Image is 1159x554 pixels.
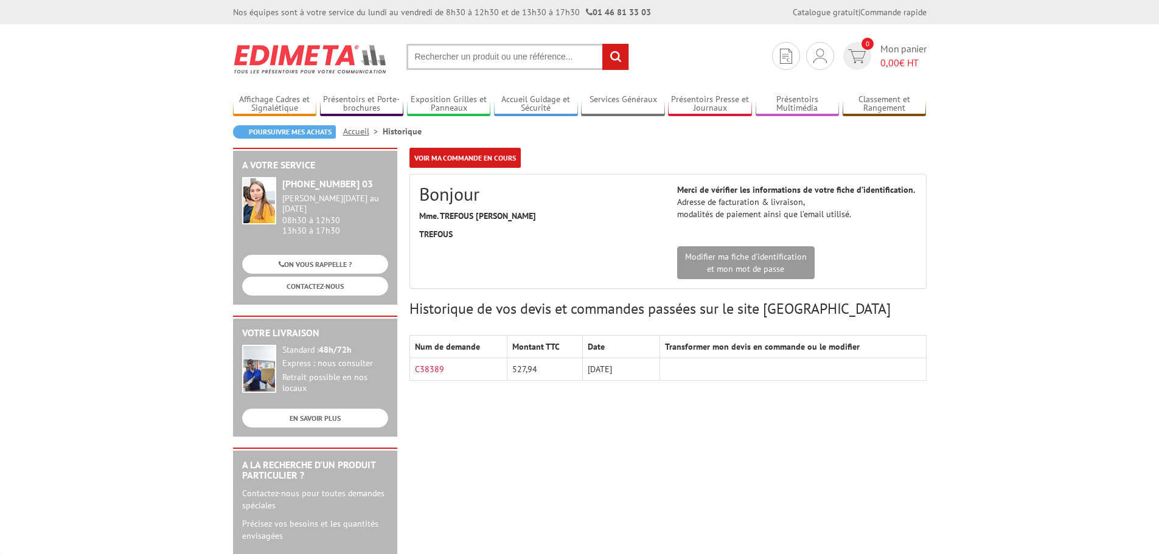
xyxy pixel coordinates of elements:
[242,345,276,393] img: widget-livraison.jpg
[668,94,752,114] a: Présentoirs Presse et Journaux
[586,7,651,18] strong: 01 46 81 33 03
[242,328,388,339] h2: Votre livraison
[660,336,926,358] th: Transformer mon devis en commande ou le modifier
[582,336,660,358] th: Date
[282,193,388,235] div: 08h30 à 12h30 13h30 à 17h30
[780,49,792,64] img: devis rapide
[282,193,388,214] div: [PERSON_NAME][DATE] au [DATE]
[242,160,388,171] h2: A votre service
[242,177,276,224] img: widget-service.jpg
[793,6,927,18] div: |
[383,125,422,137] li: Historique
[860,7,927,18] a: Commande rapide
[756,94,840,114] a: Présentoirs Multimédia
[282,372,388,394] div: Retrait possible en nos locaux
[880,42,927,70] span: Mon panier
[848,49,866,63] img: devis rapide
[677,246,815,279] a: Modifier ma fiche d'identificationet mon mot de passe
[242,409,388,428] a: EN SAVOIR PLUS
[494,94,578,114] a: Accueil Guidage et Sécurité
[677,184,917,220] p: Adresse de facturation & livraison, modalités de paiement ainsi que l’email utilisé.
[419,210,536,221] strong: Mme. TREFOUS [PERSON_NAME]
[409,336,507,358] th: Num de demande
[343,126,383,137] a: Accueil
[419,184,659,204] h2: Bonjour
[880,57,899,69] span: 0,00
[409,148,521,168] a: Voir ma commande en cours
[880,56,927,70] span: € HT
[793,7,858,18] a: Catalogue gratuit
[843,94,927,114] a: Classement et Rangement
[320,94,404,114] a: Présentoirs et Porte-brochures
[813,49,827,63] img: devis rapide
[419,229,453,240] strong: TREFOUS
[507,358,582,381] td: 527,94
[282,178,373,190] strong: [PHONE_NUMBER] 03
[409,301,927,317] h3: Historique de vos devis et commandes passées sur le site [GEOGRAPHIC_DATA]
[415,364,444,375] a: C38389
[677,184,915,195] strong: Merci de vérifier les informations de votre fiche d’identification.
[242,255,388,274] a: ON VOUS RAPPELLE ?
[233,6,651,18] div: Nos équipes sont à votre service du lundi au vendredi de 8h30 à 12h30 et de 13h30 à 17h30
[282,358,388,369] div: Express : nous consulter
[602,44,628,70] input: rechercher
[319,344,352,355] strong: 48h/72h
[233,36,388,81] img: Edimeta
[242,460,388,481] h2: A la recherche d'un produit particulier ?
[242,518,388,542] p: Précisez vos besoins et les quantités envisagées
[582,358,660,381] td: [DATE]
[507,336,582,358] th: Montant TTC
[407,94,491,114] a: Exposition Grilles et Panneaux
[233,125,336,139] a: Poursuivre mes achats
[861,38,874,50] span: 0
[233,94,317,114] a: Affichage Cadres et Signalétique
[581,94,665,114] a: Services Généraux
[282,345,388,356] div: Standard :
[242,487,388,511] p: Contactez-nous pour toutes demandes spéciales
[840,42,927,70] a: devis rapide 0 Mon panier 0,00€ HT
[406,44,629,70] input: Rechercher un produit ou une référence...
[242,277,388,296] a: CONTACTEZ-NOUS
